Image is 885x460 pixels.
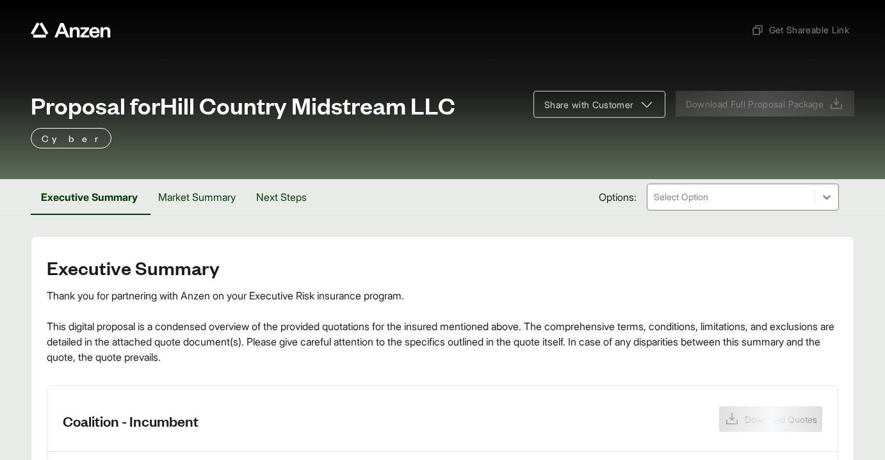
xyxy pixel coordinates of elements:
span: Get Shareable Link [751,23,849,36]
span: Share with Customer [544,98,634,111]
button: Executive Summary [31,179,148,215]
a: Anzen website [31,22,111,38]
div: Thank you for partnering with Anzen on your Executive Risk insurance program. This digital propos... [47,288,838,365]
span: Proposal for Hill Country Midstream LLC [31,92,455,118]
h3: Coalition - Incumbent [63,411,199,431]
span: Options: [599,189,637,205]
p: Cyber [42,131,101,146]
button: Market Summary [148,179,246,215]
h2: Executive Summary [47,257,838,278]
button: Get Shareable Link [746,18,854,42]
button: Next Steps [246,179,317,215]
span: Download Full Proposal Package [686,97,824,111]
button: Share with Customer [533,91,665,118]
